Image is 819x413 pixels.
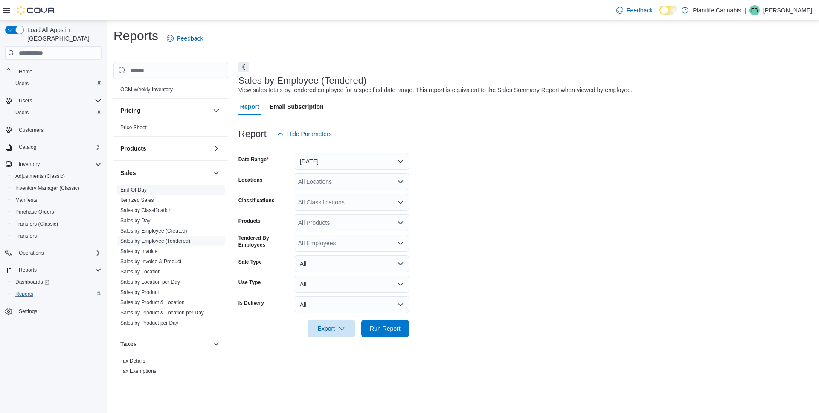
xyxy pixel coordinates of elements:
span: Reports [15,265,102,275]
a: Reports [12,289,37,299]
button: All [295,296,409,313]
label: Tendered By Employees [238,235,291,248]
span: Price Sheet [120,124,147,131]
button: Catalog [2,141,105,153]
button: Transfers [9,230,105,242]
a: Sales by Location [120,269,161,275]
span: Sales by Classification [120,207,171,214]
span: Email Subscription [270,98,324,115]
p: Plantlife Cannabis [693,5,741,15]
span: Transfers (Classic) [12,219,102,229]
button: Reports [15,265,40,275]
label: Sale Type [238,259,262,265]
a: Sales by Invoice [120,248,157,254]
a: Feedback [613,2,656,19]
a: Home [15,67,36,77]
a: Feedback [163,30,206,47]
label: Locations [238,177,263,183]
button: Taxes [211,339,221,349]
button: Taxes [120,340,209,348]
label: Products [238,218,261,224]
span: Customers [15,125,102,135]
span: Settings [19,308,37,315]
span: Customers [19,127,44,134]
button: Open list of options [397,240,404,247]
span: Users [15,80,29,87]
span: Tax Exemptions [120,368,157,375]
button: Run Report [361,320,409,337]
a: End Of Day [120,187,147,193]
div: Em Bradley [749,5,760,15]
label: Is Delivery [238,300,264,306]
span: Sales by Invoice [120,248,157,255]
nav: Complex example [5,61,102,340]
button: Sales [211,168,221,178]
button: Home [2,65,105,77]
span: Users [19,97,32,104]
label: Classifications [238,197,275,204]
a: Sales by Product & Location per Day [120,310,204,316]
span: Tax Details [120,358,145,364]
button: Inventory Manager (Classic) [9,182,105,194]
button: Inventory [2,158,105,170]
span: Catalog [15,142,102,152]
p: [PERSON_NAME] [763,5,812,15]
img: Cova [17,6,55,15]
span: Itemized Sales [120,197,154,204]
span: Purchase Orders [12,207,102,217]
span: Reports [15,291,33,297]
span: Sales by Product & Location per Day [120,309,204,316]
span: Inventory Manager (Classic) [15,185,79,192]
span: Manifests [15,197,37,204]
button: Users [9,107,105,119]
label: Use Type [238,279,261,286]
a: Sales by Product per Day [120,320,178,326]
a: OCM Weekly Inventory [120,87,173,93]
span: Hide Parameters [287,130,332,138]
button: Settings [2,305,105,317]
p: | [744,5,746,15]
a: Tax Details [120,358,145,364]
a: Tax Exemptions [120,368,157,374]
span: Adjustments (Classic) [12,171,102,181]
h3: Taxes [120,340,137,348]
button: Products [120,144,209,153]
input: Dark Mode [659,6,677,15]
span: Users [12,79,102,89]
span: Operations [19,250,44,256]
h3: Pricing [120,106,140,115]
span: Home [19,68,32,75]
span: Users [12,108,102,118]
h3: Sales by Employee (Tendered) [238,76,367,86]
h3: Report [238,129,267,139]
button: Open list of options [397,178,404,185]
button: Products [211,143,221,154]
span: Adjustments (Classic) [15,173,65,180]
span: Reports [12,289,102,299]
a: Dashboards [9,276,105,288]
a: Transfers [12,231,40,241]
span: Sales by Day [120,217,151,224]
span: Reports [19,267,37,273]
span: Users [15,96,102,106]
button: Sales [120,169,209,177]
span: Feedback [177,34,203,43]
label: Date Range [238,156,269,163]
button: [DATE] [295,153,409,170]
span: Users [15,109,29,116]
a: Sales by Employee (Tendered) [120,238,190,244]
span: Dashboards [15,279,49,285]
span: Run Report [370,324,401,333]
div: Pricing [113,122,228,136]
button: Pricing [120,106,209,115]
button: Hide Parameters [273,125,335,143]
button: Pricing [211,105,221,116]
button: Purchase Orders [9,206,105,218]
div: Taxes [113,356,228,380]
span: Transfers (Classic) [15,221,58,227]
a: Price Sheet [120,125,147,131]
h3: Sales [120,169,136,177]
button: Inventory [15,159,43,169]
